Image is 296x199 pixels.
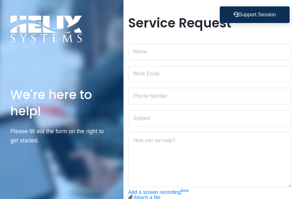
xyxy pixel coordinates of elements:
[128,88,291,104] input: Phone Number
[10,127,113,145] p: Please fill out the form on the right to get started.
[128,189,189,195] a: Add a screen recordingBeta
[128,15,291,31] h1: Service Request
[128,66,291,82] input: Work Email
[128,110,291,127] input: Subject
[181,188,189,193] sup: Beta
[220,6,290,23] button: Support Session
[10,15,82,42] img: Logo
[10,87,113,119] h1: We're here to help!
[128,43,291,60] input: Name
